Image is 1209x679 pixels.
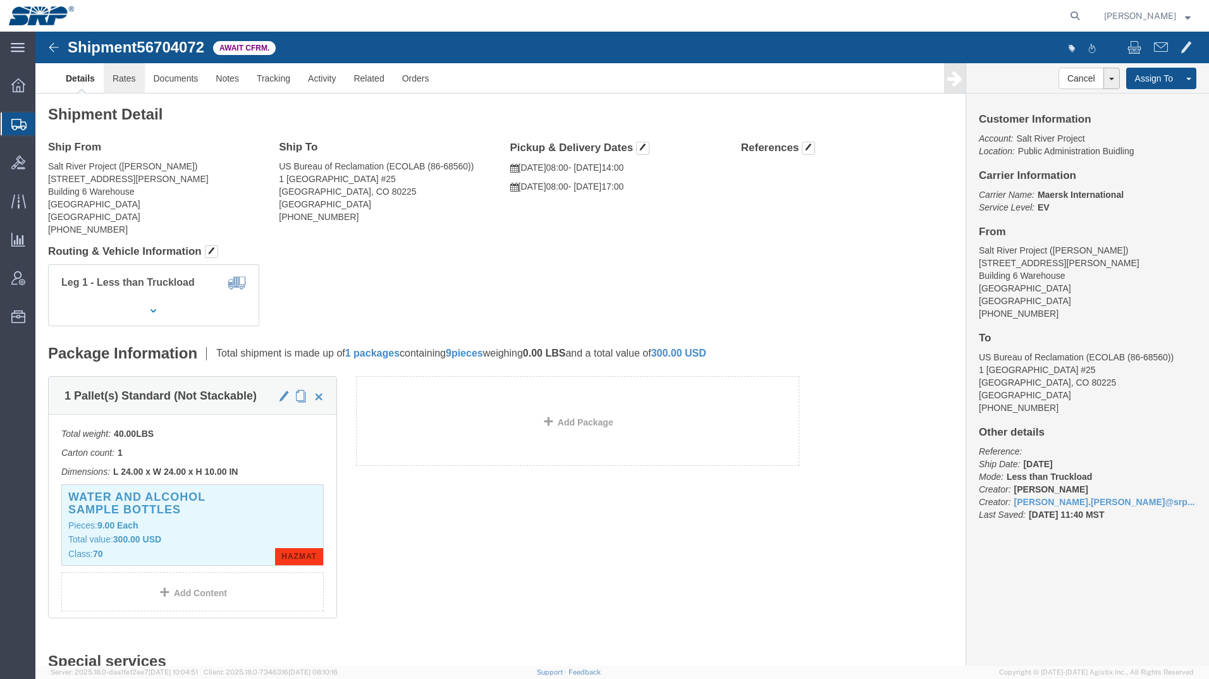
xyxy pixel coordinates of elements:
[35,32,1209,666] iframe: FS Legacy Container
[51,668,198,676] span: Server: 2025.18.0-daa1fe12ee7
[537,668,568,676] a: Support
[149,668,198,676] span: [DATE] 10:04:51
[999,667,1194,678] span: Copyright © [DATE]-[DATE] Agistix Inc., All Rights Reserved
[1104,9,1176,23] span: Ed Simmons
[288,668,338,676] span: [DATE] 08:10:16
[9,6,74,25] img: logo
[568,668,601,676] a: Feedback
[204,668,338,676] span: Client: 2025.18.0-7346316
[1103,8,1191,23] button: [PERSON_NAME]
